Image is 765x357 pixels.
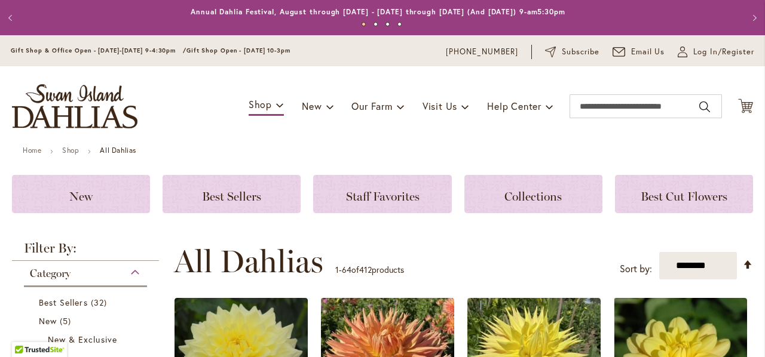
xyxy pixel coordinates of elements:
span: All Dahlias [174,244,323,279]
span: Visit Us [423,100,457,112]
span: 1 [335,264,339,275]
a: Log In/Register [678,46,754,58]
a: New [39,315,135,327]
span: Subscribe [562,46,599,58]
a: store logo [12,84,137,128]
strong: All Dahlias [100,146,136,155]
a: Subscribe [545,46,599,58]
span: 32 [91,296,110,309]
span: Best Cut Flowers [641,189,727,204]
span: Gift Shop & Office Open - [DATE]-[DATE] 9-4:30pm / [11,47,186,54]
span: Collections [504,189,562,204]
a: Email Us [613,46,665,58]
span: Our Farm [351,100,392,112]
span: Log In/Register [693,46,754,58]
a: Annual Dahlia Festival, August through [DATE] - [DATE] through [DATE] (And [DATE]) 9-am5:30pm [191,7,565,16]
button: 1 of 4 [362,22,366,26]
span: Gift Shop Open - [DATE] 10-3pm [186,47,290,54]
a: Best Sellers [39,296,135,309]
button: 3 of 4 [385,22,390,26]
a: Best Cut Flowers [615,175,753,213]
button: Next [741,6,765,30]
span: New [39,315,57,327]
button: 4 of 4 [397,22,402,26]
span: Email Us [631,46,665,58]
span: Shop [249,98,272,110]
span: New & Exclusive [48,334,117,345]
button: 2 of 4 [374,22,378,26]
p: - of products [335,260,404,279]
a: Collections [464,175,602,213]
span: Best Sellers [39,297,88,308]
span: New [302,100,322,112]
a: [PHONE_NUMBER] [446,46,518,58]
span: 412 [359,264,372,275]
span: Category [30,267,71,280]
a: Best Sellers [163,175,301,213]
a: Staff Favorites [313,175,451,213]
span: Best Sellers [202,189,261,204]
span: 64 [342,264,351,275]
a: New [12,175,150,213]
span: 5 [60,315,74,327]
strong: Filter By: [12,242,159,261]
a: Shop [62,146,79,155]
a: Home [23,146,41,155]
span: New [69,189,93,204]
span: Help Center [487,100,541,112]
label: Sort by: [620,258,652,280]
span: Staff Favorites [346,189,420,204]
